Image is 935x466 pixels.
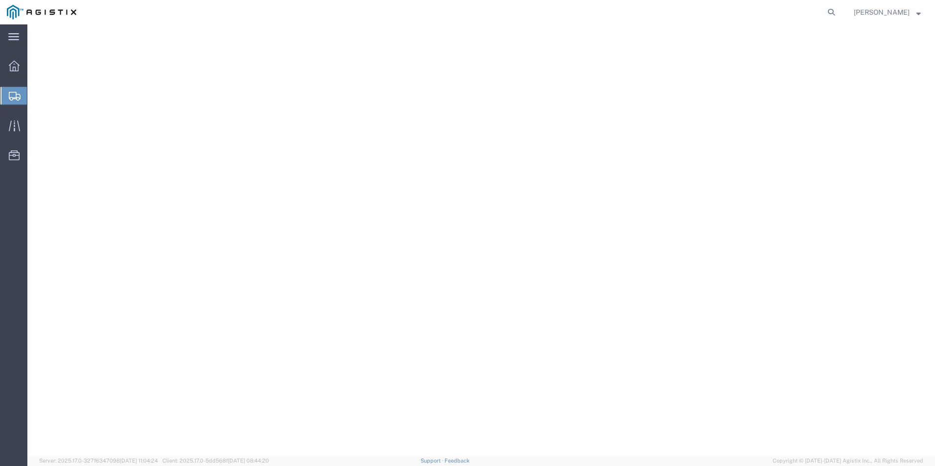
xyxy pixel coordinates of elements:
[7,5,76,20] img: logo
[162,458,269,464] span: Client: 2025.17.0-5dd568f
[39,458,158,464] span: Server: 2025.17.0-327f6347098
[445,458,469,464] a: Feedback
[854,7,910,18] span: Corey Keys
[773,457,923,465] span: Copyright © [DATE]-[DATE] Agistix Inc., All Rights Reserved
[853,6,921,18] button: [PERSON_NAME]
[120,458,158,464] span: [DATE] 11:04:24
[228,458,269,464] span: [DATE] 08:44:20
[27,24,935,456] iframe: FS Legacy Container
[421,458,445,464] a: Support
